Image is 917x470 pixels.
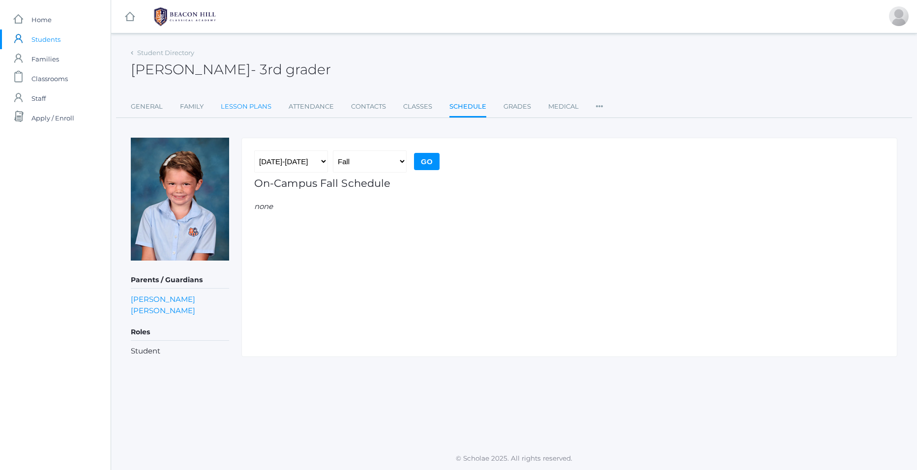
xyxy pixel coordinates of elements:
span: - 3rd grader [251,61,331,78]
a: Classes [403,97,432,117]
span: Classrooms [31,69,68,88]
h1: On-Campus Fall Schedule [254,177,885,189]
span: Home [31,10,52,29]
span: Staff [31,88,46,108]
a: Student Directory [137,49,194,57]
span: Students [31,29,60,49]
img: BHCALogos-05-308ed15e86a5a0abce9b8dd61676a3503ac9727e845dece92d48e8588c001991.png [148,4,222,29]
a: Schedule [449,97,486,118]
p: © Scholae 2025. All rights reserved. [111,453,917,463]
a: Lesson Plans [221,97,271,117]
a: Family [180,97,204,117]
img: Amelia Gregorchuk [131,138,229,261]
span: Apply / Enroll [31,108,74,128]
h2: [PERSON_NAME] [131,62,331,77]
em: none [254,201,885,212]
div: Christine Gregorchuk [889,6,909,26]
a: [PERSON_NAME] [131,294,195,305]
input: Go [414,153,440,170]
li: Student [131,346,229,357]
h5: Parents / Guardians [131,272,229,289]
a: Medical [548,97,579,117]
a: General [131,97,163,117]
a: [PERSON_NAME] [131,305,195,316]
a: Grades [503,97,531,117]
h5: Roles [131,324,229,341]
span: Families [31,49,59,69]
a: Attendance [289,97,334,117]
a: Contacts [351,97,386,117]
